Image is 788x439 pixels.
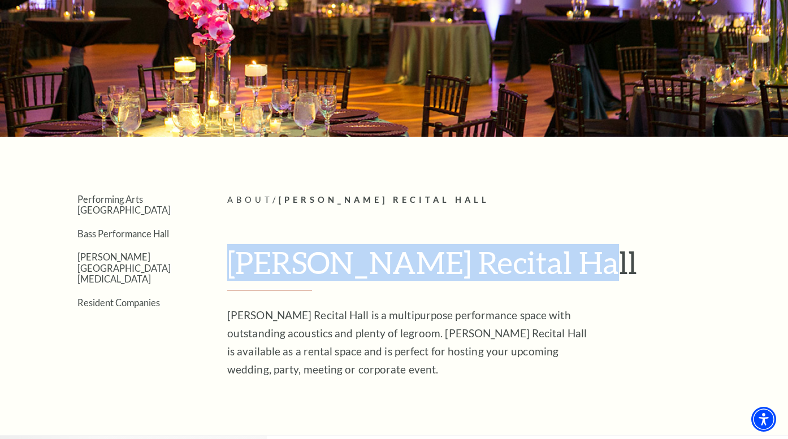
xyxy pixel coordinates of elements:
div: Accessibility Menu [751,407,776,432]
span: [PERSON_NAME] Recital Hall [279,195,490,205]
a: Bass Performance Hall [77,228,169,239]
p: [PERSON_NAME] Recital Hall is a multipurpose performance space with outstanding acoustics and ple... [227,306,595,379]
a: Resident Companies [77,297,160,308]
h1: [PERSON_NAME] Recital Hall [227,244,744,290]
p: / [227,193,744,207]
a: Performing Arts [GEOGRAPHIC_DATA] [77,194,171,215]
span: About [227,195,272,205]
a: [PERSON_NAME][GEOGRAPHIC_DATA][MEDICAL_DATA] [77,251,171,284]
